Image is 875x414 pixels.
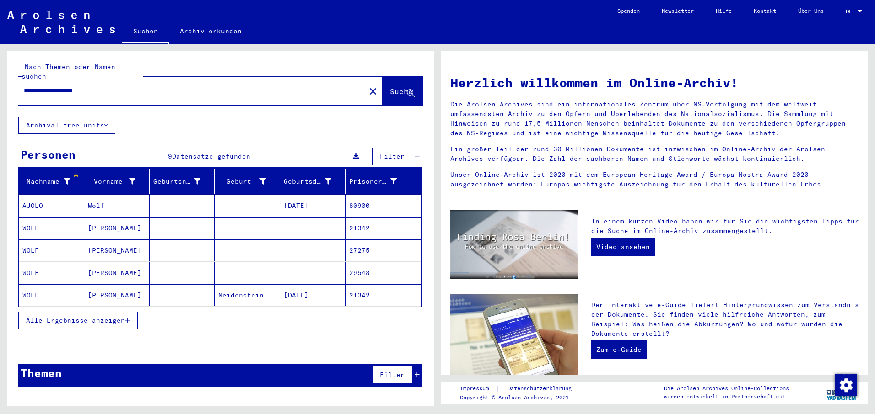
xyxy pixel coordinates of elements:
div: Geburtsname [153,177,201,186]
div: Nachname [22,174,84,189]
mat-cell: AJOLO [19,195,84,217]
div: Vorname [88,174,149,189]
mat-cell: 27275 [346,239,421,261]
mat-header-cell: Nachname [19,169,84,194]
div: | [460,384,583,393]
a: Archiv erkunden [169,20,253,42]
mat-cell: 21342 [346,284,421,306]
span: Filter [380,371,405,379]
p: Unser Online-Archiv ist 2020 mit dem European Heritage Award / Europa Nostra Award 2020 ausgezeic... [450,170,859,189]
div: Prisoner # [349,177,397,186]
a: Video ansehen [591,238,655,256]
mat-cell: WOLF [19,284,84,306]
mat-cell: 21342 [346,217,421,239]
div: Prisoner # [349,174,410,189]
div: Themen [21,365,62,381]
button: Filter [372,366,412,383]
span: 9 [168,152,172,160]
h1: Herzlich willkommen im Online-Archiv! [450,73,859,92]
span: DE [846,8,856,15]
div: Vorname [88,177,135,186]
mat-cell: [PERSON_NAME] [84,262,150,284]
mat-cell: [PERSON_NAME] [84,284,150,306]
button: Clear [364,82,382,100]
div: Geburt‏ [218,174,280,189]
mat-cell: WOLF [19,217,84,239]
mat-cell: [DATE] [280,284,346,306]
p: Ein großer Teil der rund 30 Millionen Dokumente ist inzwischen im Online-Archiv der Arolsen Archi... [450,144,859,164]
img: yv_logo.png [825,381,859,404]
div: Nachname [22,177,70,186]
mat-header-cell: Vorname [84,169,150,194]
button: Archival tree units [18,117,115,134]
a: Zum e-Guide [591,340,647,359]
button: Filter [372,148,412,165]
mat-header-cell: Geburtsdatum [280,169,346,194]
div: Geburtsname [153,174,215,189]
a: Suchen [122,20,169,44]
mat-cell: Wolf [84,195,150,217]
button: Suche [382,77,422,105]
mat-header-cell: Prisoner # [346,169,421,194]
span: Datensätze gefunden [172,152,250,160]
mat-cell: WOLF [19,239,84,261]
mat-cell: [PERSON_NAME] [84,239,150,261]
p: Der interaktive e-Guide liefert Hintergrundwissen zum Verständnis der Dokumente. Sie finden viele... [591,300,859,339]
mat-cell: Neidenstein [215,284,280,306]
img: video.jpg [450,210,578,279]
img: Arolsen_neg.svg [7,11,115,33]
p: Die Arolsen Archives sind ein internationales Zentrum über NS-Verfolgung mit dem weltweit umfasse... [450,100,859,138]
p: Die Arolsen Archives Online-Collections [664,384,789,393]
a: Impressum [460,384,496,393]
img: Zustimmung ändern [835,374,857,396]
mat-icon: close [367,86,378,97]
mat-cell: [PERSON_NAME] [84,217,150,239]
mat-cell: 80900 [346,195,421,217]
mat-cell: WOLF [19,262,84,284]
img: eguide.jpg [450,294,578,378]
span: Alle Ergebnisse anzeigen [26,316,125,324]
div: Geburt‏ [218,177,266,186]
div: Geburtsdatum [284,174,345,189]
mat-header-cell: Geburtsname [150,169,215,194]
div: Geburtsdatum [284,177,331,186]
mat-label: Nach Themen oder Namen suchen [22,63,115,80]
p: Copyright © Arolsen Archives, 2021 [460,393,583,402]
a: Datenschutzerklärung [500,384,583,393]
mat-cell: 29548 [346,262,421,284]
p: In einem kurzen Video haben wir für Sie die wichtigsten Tipps für die Suche im Online-Archiv zusa... [591,217,859,236]
p: wurden entwickelt in Partnerschaft mit [664,393,789,401]
mat-cell: [DATE] [280,195,346,217]
span: Suche [390,87,413,96]
mat-header-cell: Geburt‏ [215,169,280,194]
button: Alle Ergebnisse anzeigen [18,312,138,329]
span: Filter [380,152,405,160]
div: Personen [21,146,76,163]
